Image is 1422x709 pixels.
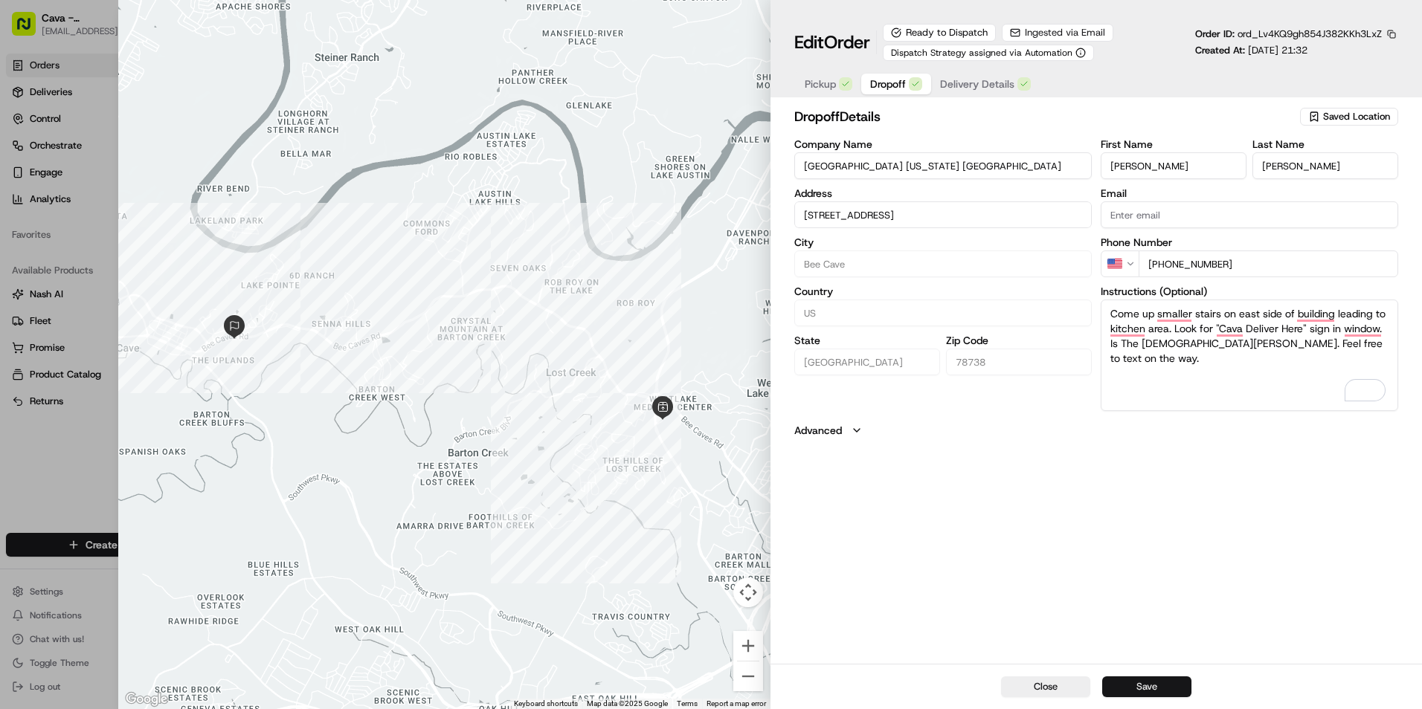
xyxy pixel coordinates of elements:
div: Start new chat [67,142,244,157]
input: Enter phone number [1139,250,1398,277]
span: [DATE] [132,271,162,282]
span: [DATE] 21:32 [1248,44,1307,56]
p: Welcome 👋 [15,59,271,83]
span: • [123,271,129,282]
img: Google [122,690,171,709]
h1: Edit [794,30,870,54]
button: Map camera controls [733,577,763,607]
label: Last Name [1252,139,1398,149]
span: Saved Location [1323,110,1390,123]
textarea: To enrich screen reader interactions, please activate Accessibility in Grammarly extension settings [1101,300,1398,411]
input: Enter zip code [946,349,1092,375]
label: Country [794,286,1092,297]
label: Company Name [794,139,1092,149]
input: 12001 Bee Caves Rd, Bee Cave, TX 78738, USA [794,201,1092,228]
img: 1736555255976-a54dd68f-1ca7-489b-9aae-adbdc363a1c4 [30,231,42,243]
a: Open this area in Google Maps (opens a new window) [122,690,171,709]
input: Enter last name [1252,152,1398,179]
p: Order ID: [1195,27,1382,41]
span: Knowledge Base [30,332,114,347]
img: Angelique Valdez [15,216,39,240]
a: Powered byPylon [105,368,180,380]
img: 1738778727109-b901c2ba-d612-49f7-a14d-d897ce62d23f [31,142,58,169]
span: Delivery Details [940,77,1014,91]
div: Past conversations [15,193,100,205]
button: Save [1102,676,1191,697]
label: Instructions (Optional) [1101,286,1398,297]
label: First Name [1101,139,1246,149]
img: 1736555255976-a54dd68f-1ca7-489b-9aae-adbdc363a1c4 [30,271,42,283]
span: Pylon [148,369,180,380]
label: Email [1101,188,1398,198]
img: 1736555255976-a54dd68f-1ca7-489b-9aae-adbdc363a1c4 [15,142,42,169]
h2: dropoff Details [794,106,1297,127]
input: Enter first name [1101,152,1246,179]
input: Enter country [794,300,1092,326]
label: State [794,335,940,346]
input: Enter company name [794,152,1092,179]
span: • [123,230,129,242]
button: See all [231,190,271,208]
button: Start new chat [253,146,271,164]
label: Phone Number [1101,237,1398,247]
button: Zoom in [733,631,763,661]
input: Enter email [1101,201,1398,228]
span: [DATE] [132,230,162,242]
button: Saved Location [1300,106,1398,127]
img: Liam S. [15,256,39,280]
input: Enter state [794,349,940,375]
label: Advanced [794,423,842,438]
button: Dispatch Strategy assigned via Automation [883,45,1094,61]
a: 💻API Documentation [120,326,245,353]
button: Close [1001,676,1090,697]
button: Keyboard shortcuts [514,699,578,709]
span: Dispatch Strategy assigned via Automation [891,47,1072,59]
span: [PERSON_NAME] [46,230,120,242]
button: Advanced [794,423,1398,438]
span: Dropoff [870,77,906,91]
span: Map data ©2025 Google [587,699,668,708]
span: Pickup [805,77,836,91]
label: Zip Code [946,335,1092,346]
div: Ready to Dispatch [883,24,996,42]
button: Ingested via Email [1002,24,1113,42]
label: Address [794,188,1092,198]
input: Got a question? Start typing here... [39,96,268,111]
span: Order [824,30,870,54]
a: 📗Knowledge Base [9,326,120,353]
span: [PERSON_NAME] [46,271,120,282]
span: API Documentation [141,332,239,347]
img: Nash [15,15,45,45]
input: Enter city [794,250,1092,277]
p: Created At: [1195,44,1307,57]
a: Report a map error [707,699,766,708]
span: ord_Lv4KQ9gh854J382KKh3LxZ [1238,27,1382,40]
div: 💻 [126,334,138,346]
a: Terms (opens in new tab) [677,699,698,708]
label: City [794,237,1092,247]
span: Ingested via Email [1025,26,1105,39]
div: 📗 [15,334,27,346]
button: Zoom out [733,661,763,691]
div: We're available if you need us! [67,157,205,169]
